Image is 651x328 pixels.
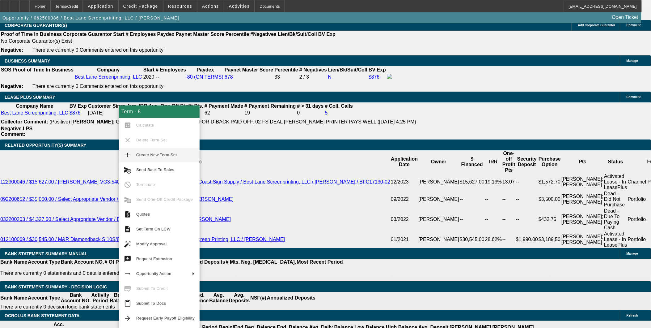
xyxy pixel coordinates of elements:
td: [PERSON_NAME]; [PERSON_NAME] [561,231,604,248]
span: Create New Term Set [136,153,177,157]
span: Manage [627,59,638,63]
b: Avg. IRR [127,103,147,109]
span: GOOD CUSTOMER PAYS WELL, 01 FOR D-BACK PAID OFF, 02 FS DEAL [PERSON_NAME] PRINTER PAYS WELL ([DAT... [116,119,416,124]
a: Best Lane Screenprinting, LLC [75,74,142,80]
b: # Negatives [299,67,327,72]
span: Request Early Payoff Eligibility [136,316,195,321]
b: Percentile [275,67,298,72]
span: Request Extension [136,257,172,261]
b: Start [143,67,154,72]
td: 19 [244,110,296,116]
td: [PERSON_NAME]; [PERSON_NAME] [561,208,604,231]
b: # > 31 days [297,103,324,109]
button: Resources [163,0,197,12]
th: SOS [1,67,12,73]
td: No Corporate Guarantor(s) Exist [1,38,338,44]
mat-icon: cancel_schedule_send [124,166,131,174]
span: Actions [202,4,219,9]
th: Bank Account NO. [61,259,104,265]
td: -- [516,208,538,231]
span: Send Back To Sales [136,167,174,172]
th: Purchase Option [538,150,561,173]
th: PG [561,150,604,173]
button: Credit Package [119,0,163,12]
b: Negative: [1,84,23,89]
td: 28.62% [485,231,502,248]
td: -- [485,191,502,208]
a: 092200652 / $35,000.00 / Select Appropriate Vendor / Best Lane Screen Printing, LLC / [PERSON_NAME] [0,196,234,202]
b: Percentile [226,32,249,37]
td: Activated Lease - In LeasePlus [604,231,628,248]
a: Open Ticket [610,12,641,23]
td: [PERSON_NAME]; [PERSON_NAME] [561,191,604,208]
span: Add Corporate Guarantor [578,24,615,27]
td: -- [459,208,485,231]
div: Term - 8 [119,106,200,118]
a: 032200203 / $4,327.50 / Select Appropriate Vendor / Best Lane Screen Printing, LLC / [PERSON_NAME] [0,217,231,222]
b: Negative LPS Comment: [1,126,32,137]
td: $15,627.00 [459,173,485,191]
th: Proof of Time In Business [1,31,62,37]
span: -- [156,74,159,80]
b: Lien/Bk/Suit/Coll [278,32,317,37]
th: Annualized Deposits [267,292,316,304]
td: $3,189.50 [538,231,561,248]
span: Opportunity Action [136,271,171,276]
td: -- [502,191,516,208]
td: $432.75 [538,208,561,231]
a: $876 [70,110,81,115]
span: Bank Statement Summary - Decision Logic [5,284,107,289]
th: Security Deposit [516,150,538,173]
mat-icon: content_paste [124,300,131,307]
th: Avg. Deposits [229,292,250,304]
mat-icon: description [124,226,131,233]
a: 012100069 / $30,545.00 / M&R Diamondback S 10S/8C / [DOMAIN_NAME] / Best Lane Screen Printing, LL... [0,237,285,242]
th: Account Type [27,292,61,304]
span: BUSINESS SUMMARY [5,58,50,63]
th: Annualized Deposits [176,259,225,265]
td: [DATE] [88,110,126,116]
button: Application [83,0,118,12]
th: Proof of Time In Business [12,67,74,73]
b: Company Name [16,103,53,109]
b: # Coll. Calls [325,103,353,109]
td: 62 [204,110,243,116]
a: 122300046 / $15,627.00 / [PERSON_NAME] VG3-540 TrueVIS 54" Printer/Cutter / Pacific Coast Sign Su... [0,179,390,184]
span: Refresh [627,314,638,317]
span: (Positive) [49,119,70,124]
th: Application Date [391,150,418,173]
div: 2 / 3 [299,74,327,80]
td: 09/2022 [391,191,418,208]
span: Manage [627,252,638,255]
td: -- [516,191,538,208]
mat-icon: arrow_forward [124,315,131,322]
td: $30,545.00 [459,231,485,248]
b: Customer Since [88,103,126,109]
span: BANK STATEMENT SUMMARY-MANUAL [5,251,87,256]
span: RELATED OPPORTUNITY(S) SUMMARY [5,143,86,148]
span: Modify Approval [136,242,167,246]
a: 5 [325,110,328,115]
span: Credit Package [123,4,158,9]
td: -- [459,191,485,208]
b: #Negatives [251,32,277,37]
td: Dead - Did Not Purchase [604,191,628,208]
td: -- [502,208,516,231]
td: 19.13% [485,173,502,191]
b: BV Exp [70,103,87,109]
b: Collector Comment: [1,119,48,124]
b: # Employees [126,32,156,37]
b: Lien/Bk/Suit/Coll [328,67,367,72]
b: BV Exp [369,67,386,72]
td: 13.07 [502,173,516,191]
b: BV Exp [318,32,336,37]
b: Corporate Guarantor [63,32,112,37]
mat-icon: add [124,151,131,159]
th: Beg. Balance [109,292,129,304]
td: $1,990.00 [516,231,538,248]
td: [PERSON_NAME]; [PERSON_NAME] [561,173,604,191]
td: [PERSON_NAME] [418,231,459,248]
th: Bank Account NO. [61,292,91,304]
span: Application [88,4,113,9]
b: Paynet Master Score [225,67,273,72]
